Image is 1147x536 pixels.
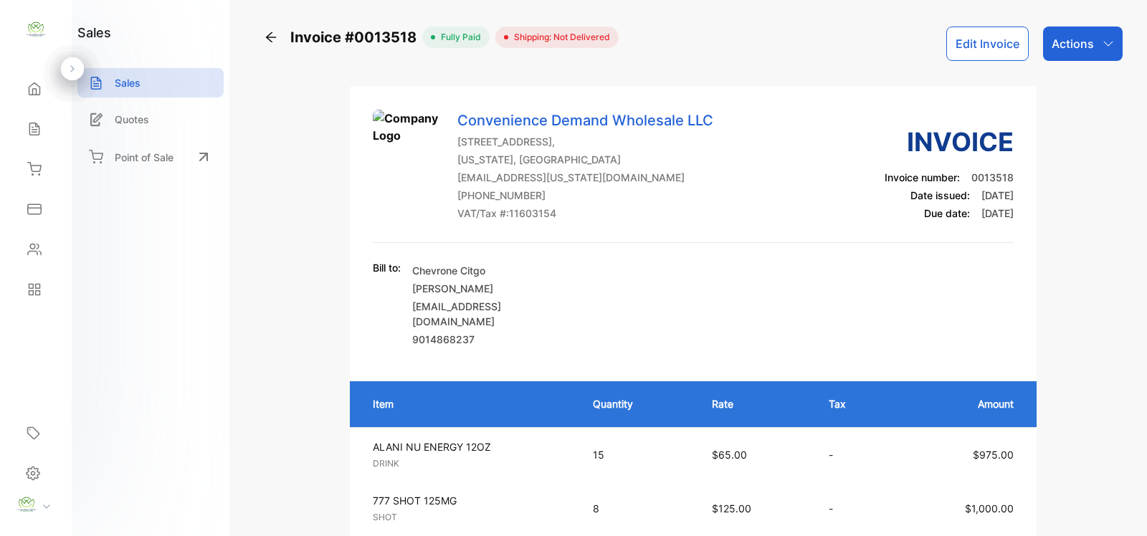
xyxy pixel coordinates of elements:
[373,396,564,411] p: Item
[981,189,1014,201] span: [DATE]
[593,447,682,462] p: 15
[412,281,577,296] p: [PERSON_NAME]
[457,170,713,185] p: [EMAIL_ADDRESS][US_STATE][DOMAIN_NAME]
[77,141,224,173] a: Point of Sale
[910,189,970,201] span: Date issued:
[457,134,713,149] p: [STREET_ADDRESS],
[981,207,1014,219] span: [DATE]
[593,396,682,411] p: Quantity
[1052,35,1094,52] p: Actions
[412,332,577,347] p: 9014868237
[25,19,47,40] img: logo
[829,501,879,516] p: -
[829,396,879,411] p: Tax
[77,105,224,134] a: Quotes
[457,188,713,203] p: [PHONE_NUMBER]
[885,123,1014,161] h3: Invoice
[593,501,682,516] p: 8
[924,207,970,219] span: Due date:
[115,75,141,90] p: Sales
[946,27,1029,61] button: Edit Invoice
[712,449,747,461] span: $65.00
[457,152,713,167] p: [US_STATE], [GEOGRAPHIC_DATA]
[973,449,1014,461] span: $975.00
[457,206,713,221] p: VAT/Tax #: 11603154
[885,171,960,183] span: Invoice number:
[115,112,149,127] p: Quotes
[77,23,111,42] h1: sales
[412,299,577,329] p: [EMAIL_ADDRESS][DOMAIN_NAME]
[290,27,422,48] span: Invoice #0013518
[373,457,567,470] p: DRINK
[373,110,444,181] img: Company Logo
[373,439,567,454] p: ALANI NU ENERGY 12OZ
[435,31,481,44] span: fully paid
[908,396,1014,411] p: Amount
[373,260,401,275] p: Bill to:
[373,511,567,524] p: SHOT
[965,502,1014,515] span: $1,000.00
[115,150,173,165] p: Point of Sale
[16,494,37,515] img: profile
[77,68,224,97] a: Sales
[457,110,713,131] p: Convenience Demand Wholesale LLC
[1043,27,1123,61] button: Actions
[712,502,751,515] span: $125.00
[508,31,610,44] span: Shipping: Not Delivered
[1087,476,1147,536] iframe: LiveChat chat widget
[712,396,801,411] p: Rate
[971,171,1014,183] span: 0013518
[412,263,577,278] p: Chevrone Citgo
[373,493,567,508] p: 777 SHOT 125MG
[829,447,879,462] p: -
